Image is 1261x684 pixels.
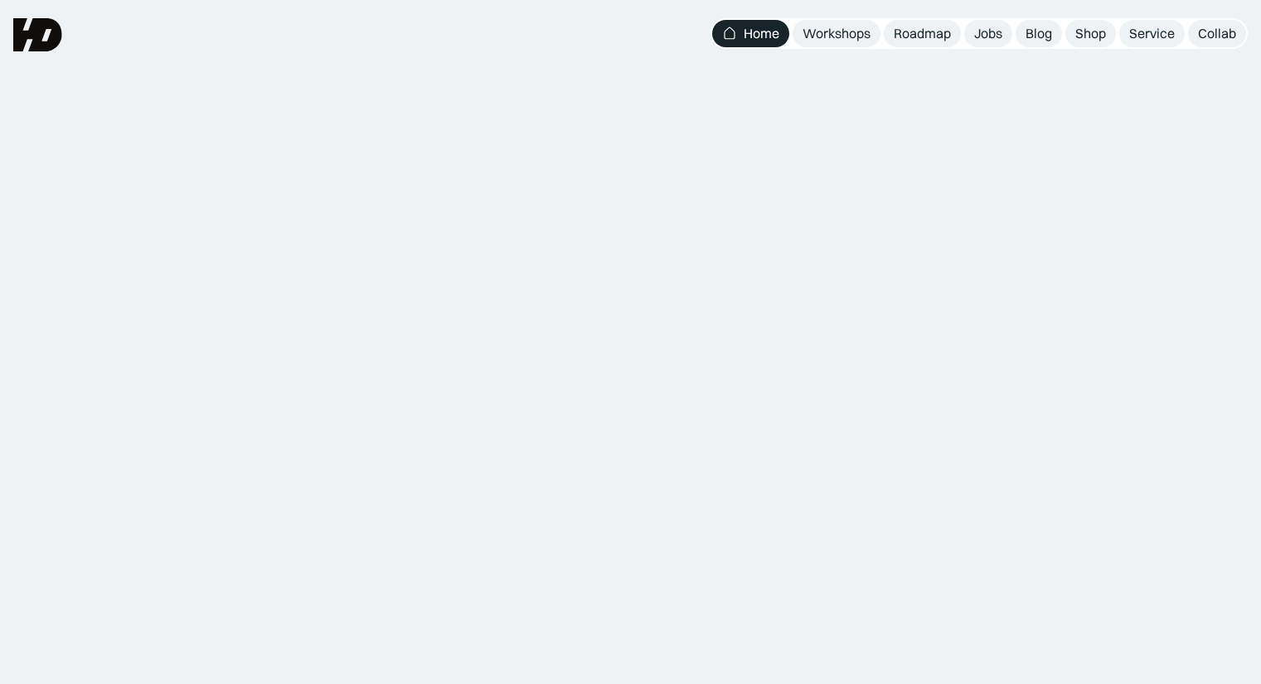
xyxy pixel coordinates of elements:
[1075,25,1106,42] div: Shop
[974,25,1002,42] div: Jobs
[995,543,1099,560] div: Lihat loker desain
[646,198,682,278] span: &
[1026,25,1052,42] div: Blog
[793,20,880,47] a: Workshops
[1129,25,1175,42] div: Service
[1198,25,1236,42] div: Collab
[290,198,436,278] span: UIUX
[803,25,871,42] div: Workshops
[1188,20,1246,47] a: Collab
[744,25,779,42] div: Home
[712,20,789,47] a: Home
[894,25,951,42] div: Roadmap
[964,20,1012,47] a: Jobs
[1016,20,1062,47] a: Blog
[884,20,961,47] a: Roadmap
[948,505,1031,519] div: WHO’S HIRING?
[1119,20,1185,47] a: Service
[1065,20,1116,47] a: Shop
